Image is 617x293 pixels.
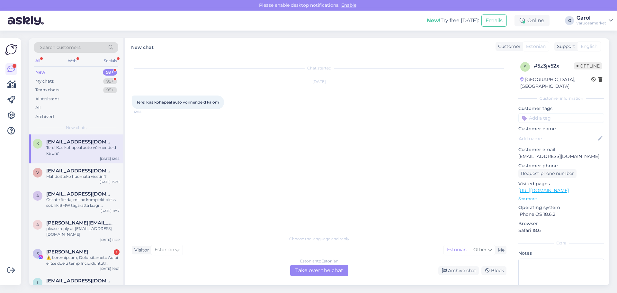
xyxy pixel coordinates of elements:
span: Search customers [40,44,81,51]
p: iPhone OS 18.6.2 [518,211,604,218]
p: Visited pages [518,180,604,187]
input: Add name [519,135,597,142]
p: Browser [518,220,604,227]
p: Customer tags [518,105,604,112]
div: 99+ [103,78,117,85]
div: All [34,57,41,65]
div: Garol [577,15,606,21]
span: S [37,251,39,256]
div: Support [554,43,575,50]
div: Archived [35,114,54,120]
div: Me [495,247,505,253]
div: Choose the language and reply [132,236,506,242]
div: 99+ [103,87,117,93]
div: 1 [114,249,120,255]
div: Oskate öelda, millne komplekt oleks sobilik BMW tagaratta laagri vahetuseks? Laagri siseläbimõõt ... [46,197,120,208]
span: k [36,141,39,146]
div: My chats [35,78,54,85]
div: AI Assistant [35,96,59,102]
b: New! [427,17,441,23]
span: i [37,280,38,285]
div: Estonian [444,245,470,255]
div: Take over the chat [290,265,348,276]
p: Notes [518,250,604,257]
span: karlkevinpeedumae@gmail.com [46,139,113,145]
div: Mahdoitteko huomata viestini? [46,174,120,179]
div: # 5z3jv52x [534,62,574,70]
span: Estonian [526,43,546,50]
span: Enable [339,2,358,8]
a: [URL][DOMAIN_NAME] [518,188,569,193]
span: ayuzefovsky@yahoo.com [46,220,113,226]
p: Customer name [518,125,604,132]
span: vjalkanen@gmail.com [46,168,113,174]
div: Archive chat [438,266,479,275]
div: Socials [103,57,118,65]
div: Block [481,266,506,275]
button: Emails [481,14,507,27]
div: please reply at [EMAIL_ADDRESS][DOMAIN_NAME] [46,226,120,237]
p: Safari 18.6 [518,227,604,234]
div: ⚠️ Loremipsum, Dolorsitametc Adipi elitse doeiu temp Incididuntutl etdoloremagn aliqu en admin ve... [46,255,120,266]
span: a [36,222,39,227]
span: English [581,43,597,50]
span: v [36,170,39,175]
label: New chat [131,42,154,51]
p: See more ... [518,196,604,202]
div: Customer [496,43,521,50]
img: Askly Logo [5,43,17,56]
div: [DATE] 19:01 [100,266,120,271]
div: [DATE] 11:49 [100,237,120,242]
p: Operating system [518,204,604,211]
div: Online [514,15,550,26]
div: All [35,105,41,111]
div: [DATE] 12:55 [100,156,120,161]
div: Chat started [132,65,506,71]
div: Request phone number [518,169,577,178]
span: Tere! Kas kohapeal auto võimendeid ka on? [136,100,219,105]
div: G [565,16,574,25]
div: Try free [DATE]: [427,17,479,24]
span: Estonian [155,246,174,253]
p: [EMAIL_ADDRESS][DOMAIN_NAME] [518,153,604,160]
span: Offline [574,62,602,69]
span: Sheila Perez [46,249,88,255]
span: New chats [66,125,86,131]
span: arriba2103@gmail.com [46,191,113,197]
div: varuosamarket [577,21,606,26]
div: Estonian to Estonian [300,258,338,264]
div: 99+ [103,69,117,76]
div: [DATE] 11:37 [101,208,120,213]
span: 12:55 [134,109,158,114]
span: Other [473,247,487,252]
div: Web [67,57,78,65]
div: Team chats [35,87,59,93]
div: [DATE] 13:30 [100,179,120,184]
div: Tere! Kas kohapeal auto võimendeid ka on? [46,145,120,156]
span: info.stuudioauto@gmail.com [46,278,113,284]
span: a [36,193,39,198]
div: Visitor [132,247,149,253]
p: Customer phone [518,162,604,169]
div: Extra [518,240,604,246]
a: Garolvaruosamarket [577,15,613,26]
p: Customer email [518,146,604,153]
div: Customer information [518,96,604,101]
span: 5 [524,64,526,69]
div: New [35,69,45,76]
div: [GEOGRAPHIC_DATA], [GEOGRAPHIC_DATA] [520,76,591,90]
div: [DATE] [132,79,506,85]
input: Add a tag [518,113,604,123]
